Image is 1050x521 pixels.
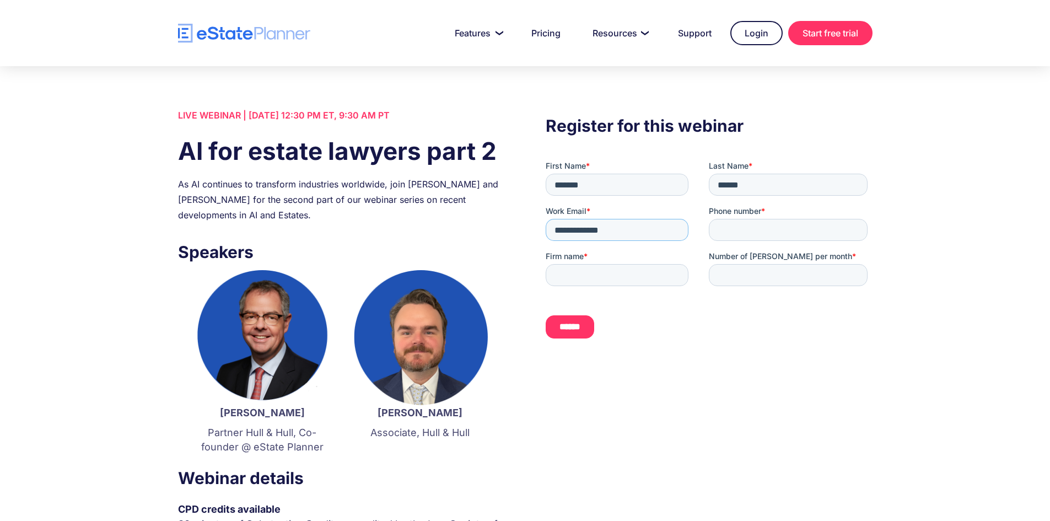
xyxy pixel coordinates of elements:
[178,176,504,223] div: As AI continues to transform industries worldwide, join [PERSON_NAME] and [PERSON_NAME] for the s...
[730,21,783,45] a: Login
[178,465,504,491] h3: Webinar details
[546,160,872,348] iframe: Form 0
[220,407,305,418] strong: [PERSON_NAME]
[178,108,504,123] div: LIVE WEBINAR | [DATE] 12:30 PM ET, 9:30 AM PT
[579,22,659,44] a: Resources
[352,426,488,440] p: Associate, Hull & Hull
[665,22,725,44] a: Support
[178,239,504,265] h3: Speakers
[178,134,504,168] h1: AI for estate lawyers part 2
[178,24,310,43] a: home
[546,113,872,138] h3: Register for this webinar
[378,407,462,418] strong: [PERSON_NAME]
[441,22,513,44] a: Features
[788,21,873,45] a: Start free trial
[195,426,330,454] p: Partner Hull & Hull, Co-founder @ eState Planner
[178,503,281,515] strong: CPD credits available
[518,22,574,44] a: Pricing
